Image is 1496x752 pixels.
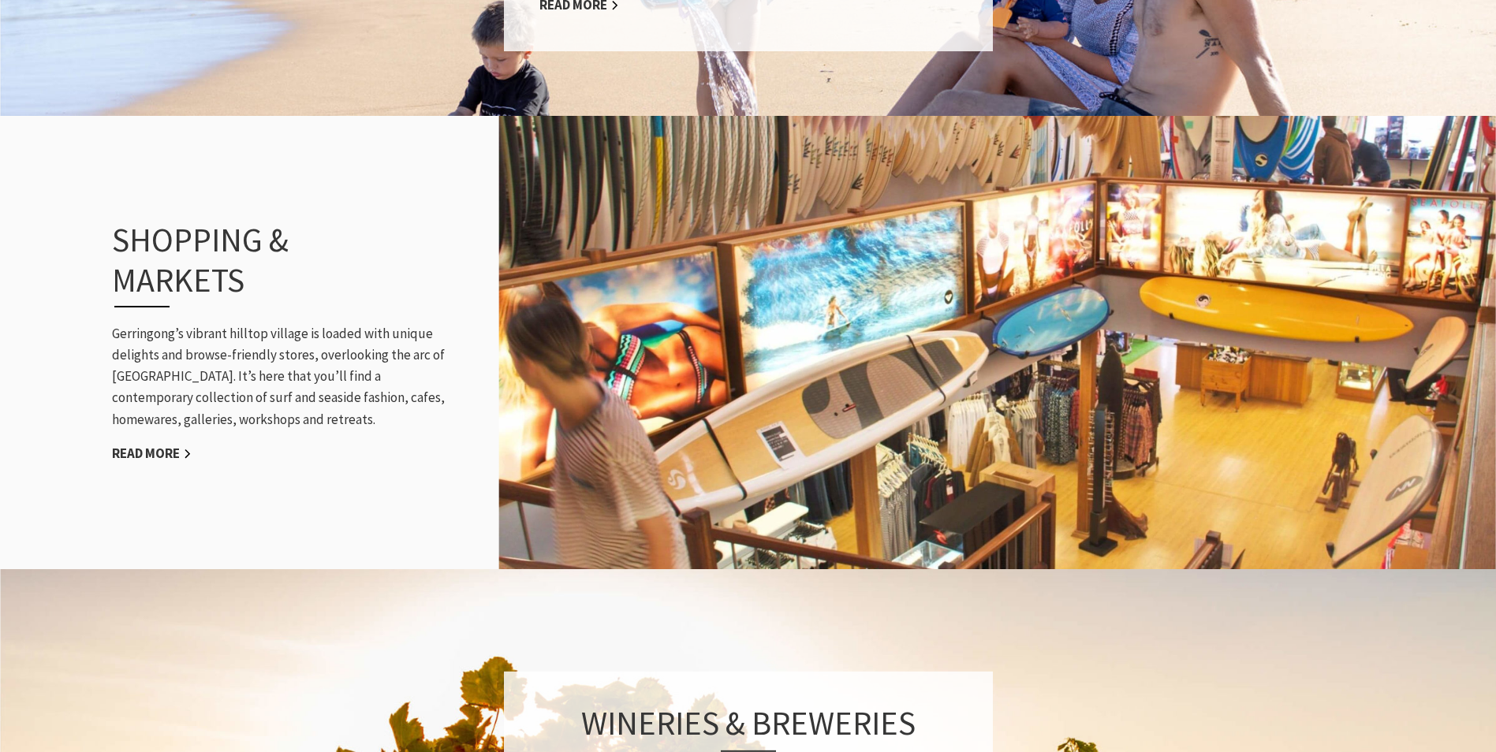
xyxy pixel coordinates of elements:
[112,445,192,463] a: Read More
[112,323,459,430] p: Gerringong’s vibrant hilltop village is loaded with unique delights and browse-friendly stores, o...
[498,114,1496,571] img: Natural Necessity Shop Upstairs
[539,703,957,752] h3: Wineries & Breweries
[112,220,424,307] h3: Shopping & Markets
